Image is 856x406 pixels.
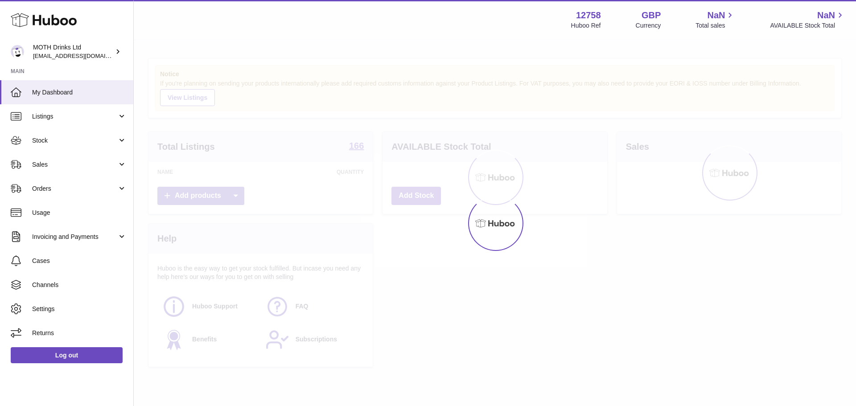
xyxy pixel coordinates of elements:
span: Sales [32,160,117,169]
a: Log out [11,347,123,363]
span: Cases [32,257,127,265]
span: Listings [32,112,117,121]
span: Stock [32,136,117,145]
div: Currency [636,21,661,30]
span: Total sales [695,21,735,30]
strong: 12758 [576,9,601,21]
span: Settings [32,305,127,313]
span: Channels [32,281,127,289]
span: My Dashboard [32,88,127,97]
img: internalAdmin-12758@internal.huboo.com [11,45,24,58]
span: AVAILABLE Stock Total [770,21,845,30]
span: Usage [32,209,127,217]
span: [EMAIL_ADDRESS][DOMAIN_NAME] [33,52,131,59]
span: NaN [707,9,725,21]
span: Orders [32,185,117,193]
a: NaN Total sales [695,9,735,30]
span: NaN [817,9,835,21]
div: Huboo Ref [571,21,601,30]
span: Invoicing and Payments [32,233,117,241]
strong: GBP [642,9,661,21]
span: Returns [32,329,127,337]
div: MOTH Drinks Ltd [33,43,113,60]
a: NaN AVAILABLE Stock Total [770,9,845,30]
